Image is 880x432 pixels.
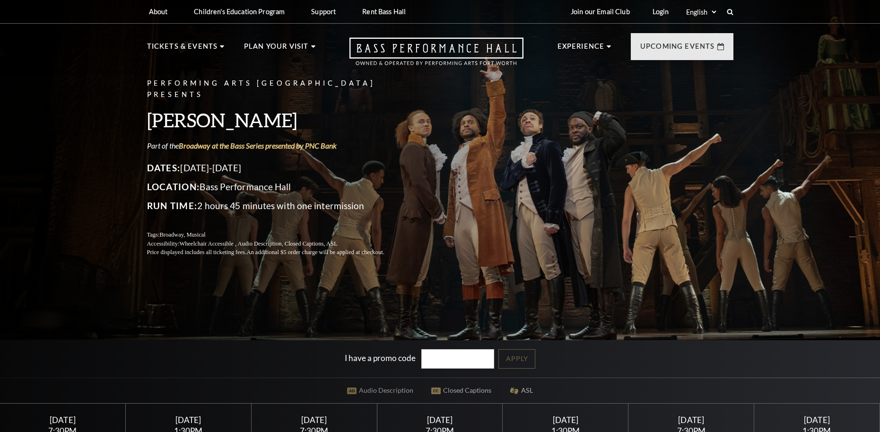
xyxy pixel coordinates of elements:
p: Plan Your Visit [244,41,309,58]
p: Bass Performance Hall [147,179,407,194]
span: Location: [147,181,200,192]
p: Tags: [147,230,407,239]
p: Price displayed includes all ticketing fees. [147,248,407,257]
p: Performing Arts [GEOGRAPHIC_DATA] Presents [147,78,407,101]
div: [DATE] [766,415,868,425]
select: Select: [684,8,718,17]
p: About [149,8,168,16]
p: [DATE]-[DATE] [147,160,407,176]
a: Broadway at the Bass Series presented by PNC Bank [179,141,337,150]
h3: [PERSON_NAME] [147,108,407,132]
div: [DATE] [388,415,491,425]
p: Upcoming Events [640,41,715,58]
p: Experience [558,41,605,58]
span: Wheelchair Accessible , Audio Description, Closed Captions, ASL [179,240,337,247]
div: [DATE] [11,415,114,425]
p: Part of the [147,141,407,151]
p: Children's Education Program [194,8,285,16]
p: Rent Bass Hall [362,8,406,16]
div: [DATE] [640,415,742,425]
p: Support [311,8,336,16]
div: [DATE] [262,415,365,425]
span: An additional $5 order charge will be applied at checkout. [246,249,384,256]
p: 2 hours 45 minutes with one intermission [147,198,407,213]
div: [DATE] [137,415,240,425]
p: Tickets & Events [147,41,218,58]
span: Run Time: [147,200,198,211]
span: Dates: [147,162,181,173]
span: Broadway, Musical [159,231,205,238]
div: [DATE] [514,415,617,425]
p: Accessibility: [147,239,407,248]
label: I have a promo code [345,353,416,362]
